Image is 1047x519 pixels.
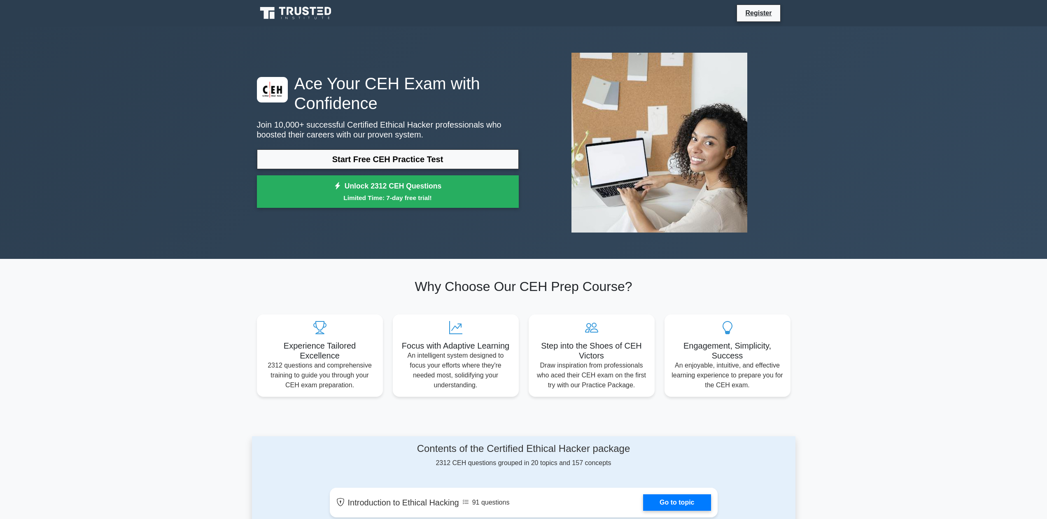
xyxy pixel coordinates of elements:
[257,149,519,169] a: Start Free CEH Practice Test
[740,8,777,18] a: Register
[671,341,784,361] h5: Engagement, Simplicity, Success
[535,341,648,361] h5: Step into the Shoes of CEH Victors
[263,361,376,390] p: 2312 questions and comprehensive training to guide you through your CEH exam preparation.
[671,361,784,390] p: An enjoyable, intuitive, and effective learning experience to prepare you for the CEH exam.
[643,494,711,511] a: Go to topic
[257,279,790,294] h2: Why Choose Our CEH Prep Course?
[535,361,648,390] p: Draw inspiration from professionals who aced their CEH exam on the first try with our Practice Pa...
[267,193,508,202] small: Limited Time: 7-day free trial!
[257,74,519,113] h1: Ace Your CEH Exam with Confidence
[399,341,512,351] h5: Focus with Adaptive Learning
[263,341,376,361] h5: Experience Tailored Excellence
[257,175,519,208] a: Unlock 2312 CEH QuestionsLimited Time: 7-day free trial!
[257,120,519,140] p: Join 10,000+ successful Certified Ethical Hacker professionals who boosted their careers with our...
[330,443,718,455] h4: Contents of the Certified Ethical Hacker package
[330,443,718,468] div: 2312 CEH questions grouped in 20 topics and 157 concepts
[399,351,512,390] p: An intelligent system designed to focus your efforts where they're needed most, solidifying your ...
